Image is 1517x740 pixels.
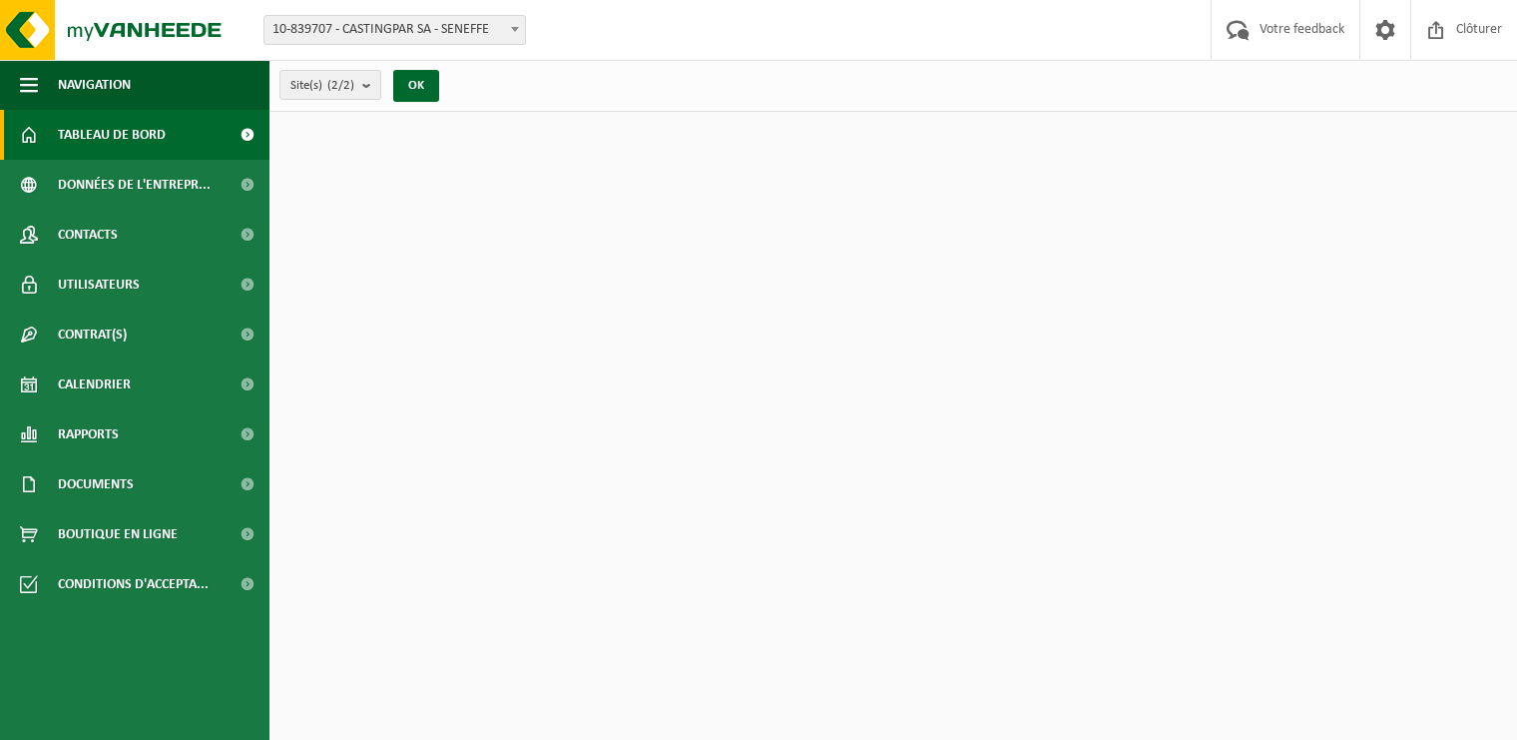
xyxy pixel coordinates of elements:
span: Utilisateurs [58,260,140,310]
span: Documents [58,459,134,509]
count: (2/2) [327,79,354,92]
span: Site(s) [290,71,354,101]
button: Site(s)(2/2) [279,70,381,100]
span: Tableau de bord [58,110,166,160]
button: OK [393,70,439,102]
span: Données de l'entrepr... [58,160,211,210]
span: Navigation [58,60,131,110]
span: Contacts [58,210,118,260]
span: Contrat(s) [58,310,127,360]
span: 10-839707 - CASTINGPAR SA - SENEFFE [263,15,526,45]
span: Rapports [58,409,119,459]
span: Conditions d'accepta... [58,559,209,609]
span: 10-839707 - CASTINGPAR SA - SENEFFE [264,16,525,44]
span: Calendrier [58,360,131,409]
span: Boutique en ligne [58,509,178,559]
